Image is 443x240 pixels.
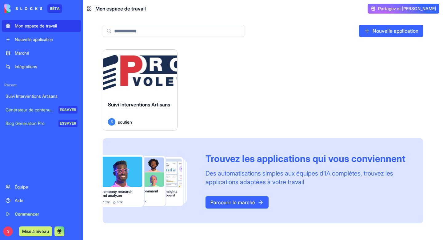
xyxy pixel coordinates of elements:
a: Aide [2,194,81,207]
font: Nouvelle application [15,37,53,42]
a: Parcourir le marché [206,196,269,209]
font: Intégrations [15,64,37,69]
font: BÊTA [50,6,60,11]
a: Mise à niveau [19,228,52,234]
a: Mon espace de travail [2,20,81,32]
font: Suivi Interventions Artisans [108,101,170,108]
font: Mise à niveau [22,229,49,234]
font: ESSAYER [60,107,76,112]
img: Frame_181_egmpey.png [103,155,196,207]
font: Suivi Interventions Artisans [6,93,58,99]
a: Nouvelle application [2,33,81,46]
button: Partagez et [PERSON_NAME] [368,4,439,14]
a: Intégrations [2,60,81,73]
font: Aide [15,198,23,203]
font: Mon espace de travail [95,6,146,12]
a: Générateur de contenu pour les médias sociauxESSAYER [2,104,81,116]
a: Marché [2,47,81,59]
font: S [111,119,113,124]
a: Commencer [2,208,81,220]
font: Mon espace de travail [15,23,57,28]
font: Parcourir le marché [210,199,255,205]
a: Nouvelle application [359,25,423,37]
font: Générateur de contenu pour les médias sociaux [6,107,98,112]
font: Des automatisations simples aux équipes d'IA complètes, trouvez les applications adaptées à votre... [206,170,393,186]
a: BÊTA [4,4,62,13]
a: Blog Generation ProESSAYER [2,117,81,130]
font: Nouvelle application [373,28,418,34]
img: logo [4,4,42,13]
font: S [7,229,9,234]
font: Récent [4,83,17,87]
button: Mise à niveau [19,226,52,236]
a: Suivi Interventions ArtisansSsoutien [103,49,178,131]
font: Équipe [15,184,28,189]
font: Marché [15,50,29,56]
a: Équipe [2,181,81,193]
font: Blog Generation Pro [6,121,45,126]
font: Trouvez les applications qui vous conviennent [206,153,405,164]
font: Commencer [15,211,39,217]
font: ESSAYER [60,121,76,126]
font: Partagez et [PERSON_NAME] [378,6,436,11]
font: soutien [118,119,132,125]
a: Suivi Interventions Artisans [2,90,81,102]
